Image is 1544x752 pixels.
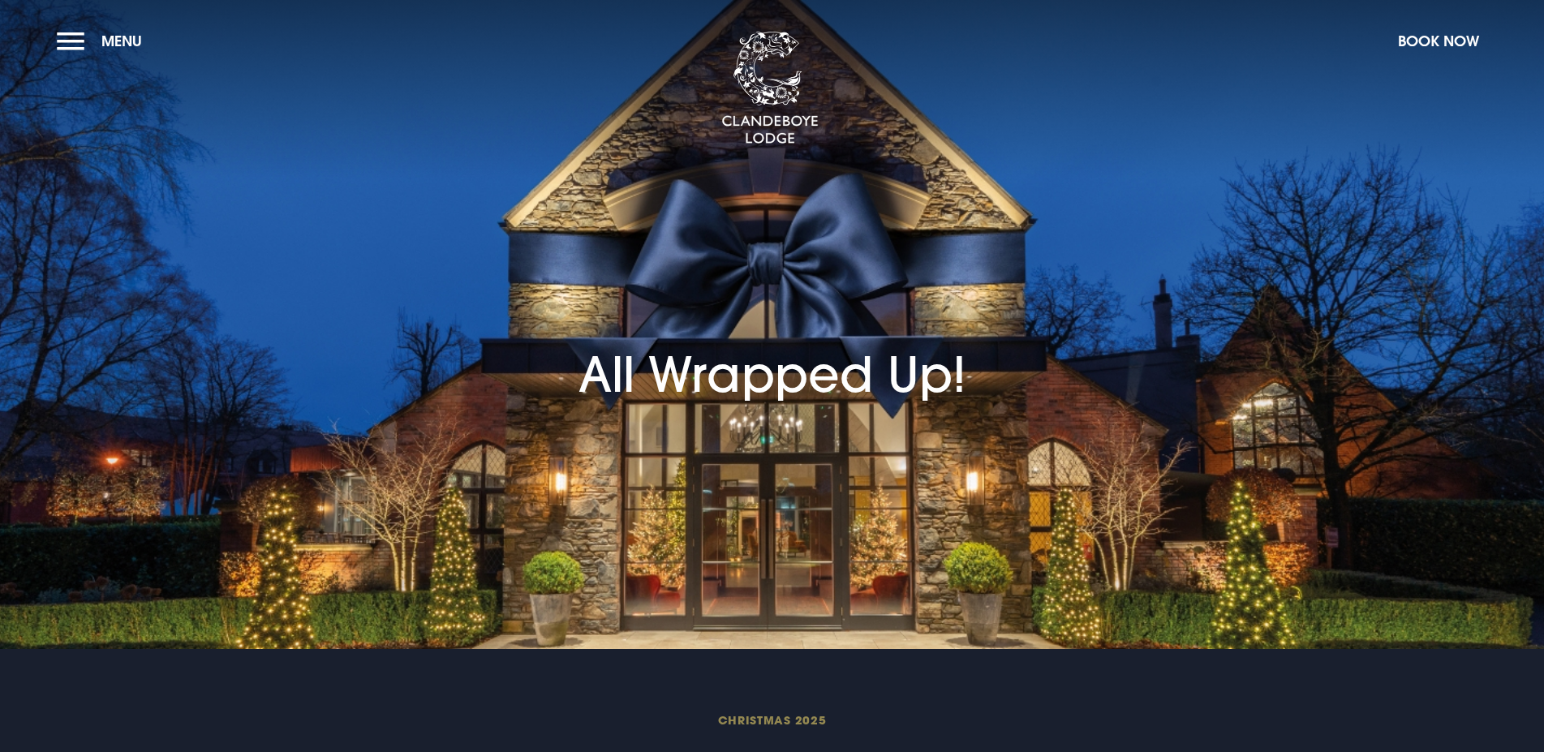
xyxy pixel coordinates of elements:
h1: All Wrapped Up! [578,254,966,402]
button: Menu [57,24,150,58]
span: Menu [101,32,142,50]
span: Christmas 2025 [385,712,1158,728]
img: Clandeboye Lodge [721,32,819,145]
button: Book Now [1390,24,1487,58]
